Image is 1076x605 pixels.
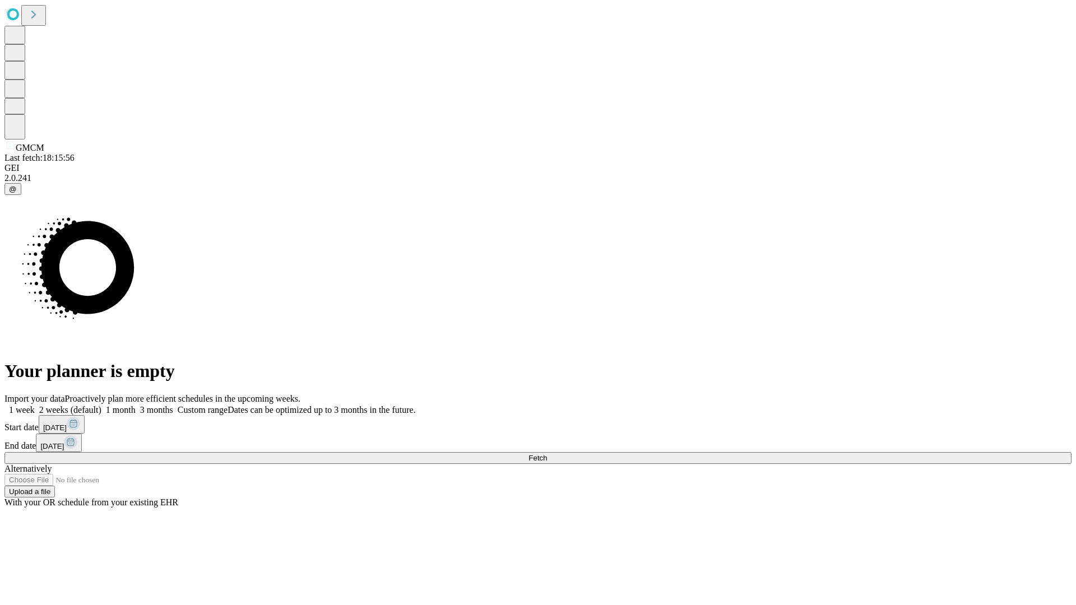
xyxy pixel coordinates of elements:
[4,173,1072,183] div: 2.0.241
[4,163,1072,173] div: GEI
[4,415,1072,434] div: Start date
[39,415,85,434] button: [DATE]
[4,464,52,473] span: Alternatively
[40,442,64,450] span: [DATE]
[140,405,173,415] span: 3 months
[4,486,55,497] button: Upload a file
[528,454,547,462] span: Fetch
[36,434,82,452] button: [DATE]
[16,143,44,152] span: GMCM
[4,452,1072,464] button: Fetch
[4,394,65,403] span: Import your data
[43,424,67,432] span: [DATE]
[4,183,21,195] button: @
[65,394,300,403] span: Proactively plan more efficient schedules in the upcoming weeks.
[9,185,17,193] span: @
[4,361,1072,381] h1: Your planner is empty
[228,405,415,415] span: Dates can be optimized up to 3 months in the future.
[9,405,35,415] span: 1 week
[4,153,75,162] span: Last fetch: 18:15:56
[178,405,228,415] span: Custom range
[4,497,178,507] span: With your OR schedule from your existing EHR
[106,405,136,415] span: 1 month
[39,405,101,415] span: 2 weeks (default)
[4,434,1072,452] div: End date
